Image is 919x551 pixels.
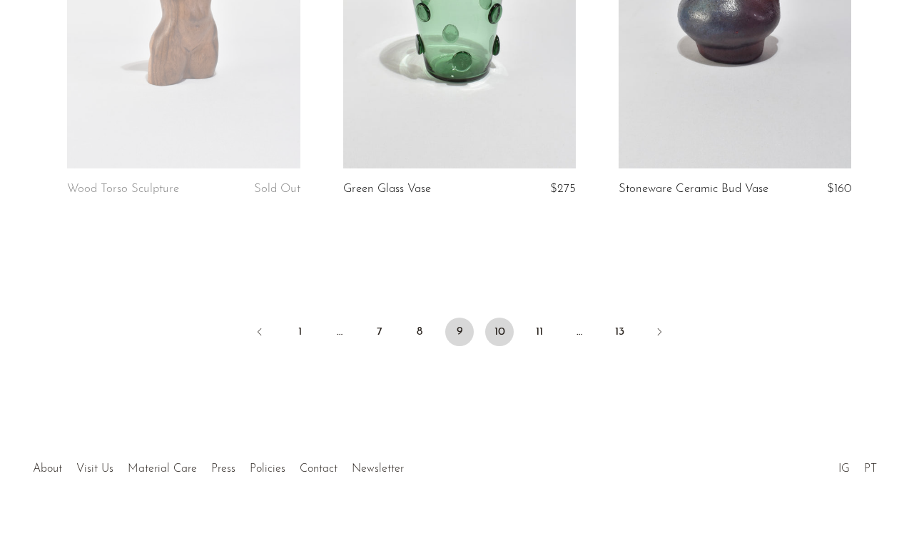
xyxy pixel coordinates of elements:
span: 9 [445,318,474,346]
span: $275 [550,183,576,195]
span: … [325,318,354,346]
a: IG [838,463,850,475]
a: Visit Us [76,463,113,475]
a: 7 [365,318,394,346]
span: $160 [827,183,851,195]
span: … [565,318,594,346]
a: 13 [605,318,634,346]
a: 1 [285,318,314,346]
a: PT [864,463,877,475]
a: Stoneware Ceramic Bud Vase [619,183,768,196]
ul: Social Medias [831,452,884,479]
a: About [33,463,62,475]
a: 8 [405,318,434,346]
a: Contact [300,463,337,475]
span: Sold Out [254,183,300,195]
a: Previous [245,318,274,349]
a: Press [211,463,235,475]
a: Green Glass Vase [343,183,431,196]
a: 11 [525,318,554,346]
a: Next [645,318,674,349]
a: Wood Torso Sculpture [67,183,179,196]
a: Material Care [128,463,197,475]
a: Policies [250,463,285,475]
a: 10 [485,318,514,346]
ul: Quick links [26,452,411,479]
